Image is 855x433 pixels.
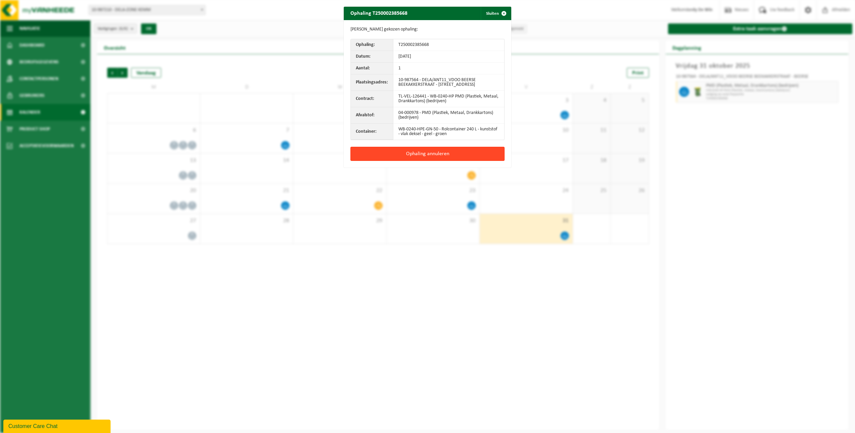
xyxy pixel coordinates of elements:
td: T250002385668 [393,39,504,51]
p: [PERSON_NAME] gekozen ophaling: [350,27,505,32]
th: Afvalstof: [351,107,393,124]
h2: Ophaling T250002385668 [344,7,414,19]
td: 1 [393,63,504,74]
th: Container: [351,124,393,140]
td: 10-987564 - DELA/ANT11_VDOO BEERSE BEEKAKKERSTRAAT - [STREET_ADDRESS] [393,74,504,91]
th: Ophaling: [351,39,393,51]
button: Sluiten [481,7,511,20]
td: TL-VEL-126441 - WB-0240-HP PMD (Plastiek, Metaal, Drankkartons) (bedrijven) [393,91,504,107]
td: 04-000978 - PMD (Plastiek, Metaal, Drankkartons) (bedrijven) [393,107,504,124]
button: Ophaling annuleren [350,147,505,161]
th: Contract: [351,91,393,107]
td: WB-0240-HPE-GN-50 - Rolcontainer 240 L - kunststof - vlak deksel - geel - groen [393,124,504,140]
iframe: chat widget [3,418,112,433]
td: [DATE] [393,51,504,63]
th: Datum: [351,51,393,63]
th: Plaatsingsadres: [351,74,393,91]
th: Aantal: [351,63,393,74]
